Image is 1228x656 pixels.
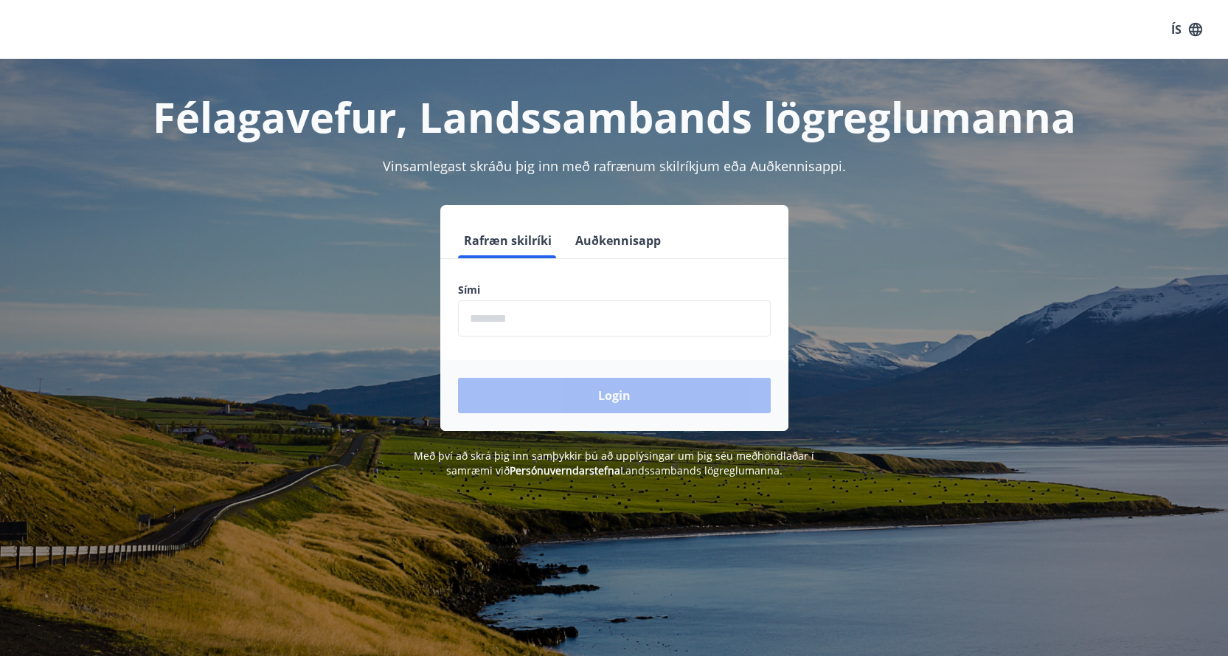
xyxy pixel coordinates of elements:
[458,223,558,258] button: Rafræn skilríki
[383,157,846,175] span: Vinsamlegast skráðu þig inn með rafrænum skilríkjum eða Auðkennisappi.
[414,449,814,477] span: Með því að skrá þig inn samþykkir þú að upplýsingar um þig séu meðhöndlaðar í samræmi við Landssa...
[458,283,771,297] label: Sími
[510,463,620,477] a: Persónuverndarstefna
[1163,16,1210,43] button: ÍS
[569,223,667,258] button: Auðkennisapp
[101,89,1128,145] h1: Félagavefur, Landssambands lögreglumanna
